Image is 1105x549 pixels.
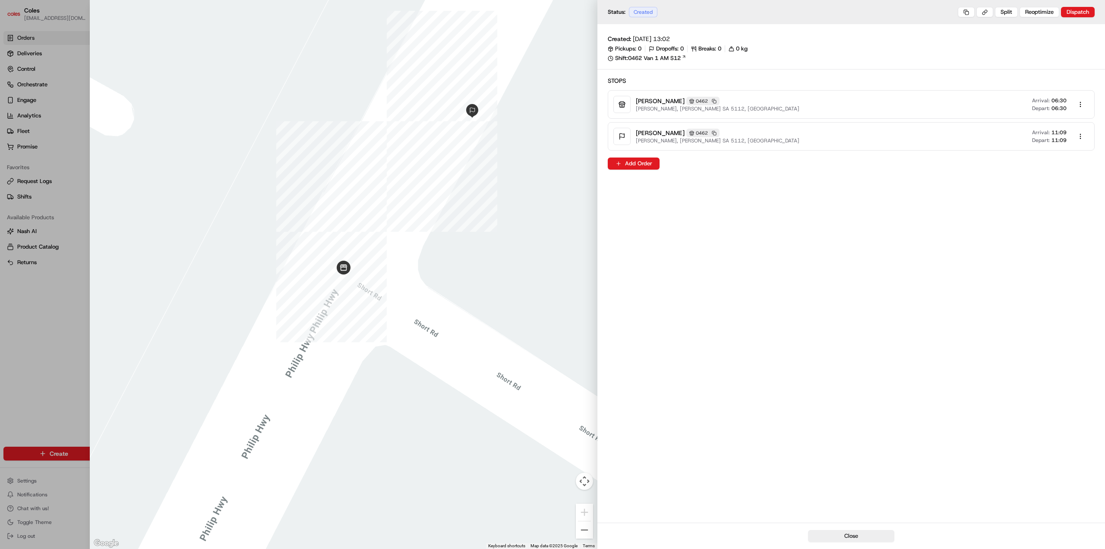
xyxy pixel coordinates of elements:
span: 0 [718,45,721,53]
span: Created: [608,35,631,43]
span: [PERSON_NAME], [PERSON_NAME] SA 5112, [GEOGRAPHIC_DATA] [636,137,799,144]
button: Close [808,530,894,542]
span: Knowledge Base [17,125,66,134]
a: Powered byPylon [61,146,104,153]
img: 1736555255976-a54dd68f-1ca7-489b-9aae-adbdc363a1c4 [9,82,24,98]
button: Map camera controls [576,473,593,490]
button: Zoom in [576,504,593,521]
a: Shift:0462 Van 1 AM S12 [608,54,1095,62]
span: [PERSON_NAME], [PERSON_NAME] SA 5112, [GEOGRAPHIC_DATA] [636,105,799,112]
span: 11:09 [1051,129,1067,136]
div: route_end-rte_jmu4TFiNcQ4E2p4oxTC59F [462,101,483,121]
span: Breaks: [698,45,716,53]
span: Pickups: [615,45,636,53]
div: Created [629,7,657,17]
span: Arrival: [1032,129,1050,136]
span: [PERSON_NAME] [636,129,685,137]
div: Start new chat [29,82,142,91]
div: 📗 [9,126,16,133]
div: 0462 [686,97,720,105]
img: Nash [9,9,26,26]
span: 06:30 [1051,97,1067,104]
img: Google [92,538,120,549]
a: 💻API Documentation [69,122,142,137]
div: Status: [608,7,660,17]
span: Pylon [86,146,104,153]
a: 📗Knowledge Base [5,122,69,137]
h2: Stops [608,76,1095,85]
span: 0 kg [736,45,748,53]
button: Zoom out [576,521,593,539]
div: route_start-rte_jmu4TFiNcQ4E2p4oxTC59F [333,257,354,278]
button: Reoptimize [1020,7,1059,17]
button: Keyboard shortcuts [488,543,525,549]
button: Split [995,7,1018,17]
div: 0462 [686,129,720,137]
button: Add Order [608,158,660,170]
span: Arrival: [1032,97,1050,104]
span: 0 [680,45,684,53]
a: Terms (opens in new tab) [583,543,595,548]
span: [DATE] 13:02 [633,35,670,43]
span: Depart: [1032,137,1050,144]
span: Dropoffs: [656,45,679,53]
button: Start new chat [147,85,157,95]
button: Dispatch [1061,7,1095,17]
span: Depart: [1032,105,1050,112]
span: API Documentation [82,125,139,134]
div: We're available if you need us! [29,91,109,98]
span: Map data ©2025 Google [530,543,578,548]
div: 💻 [73,126,80,133]
span: 06:30 [1051,105,1067,112]
span: 11:09 [1051,137,1067,144]
p: Welcome 👋 [9,35,157,48]
input: Got a question? Start typing here... [22,56,155,65]
span: 0 [638,45,641,53]
a: Open this area in Google Maps (opens a new window) [92,538,120,549]
span: [PERSON_NAME] [636,97,685,105]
